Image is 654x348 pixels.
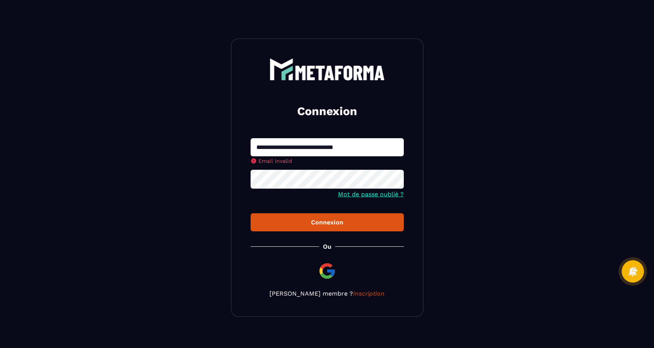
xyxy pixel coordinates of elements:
[260,104,395,119] h2: Connexion
[251,58,404,80] a: logo
[318,262,336,280] img: google
[251,290,404,297] p: [PERSON_NAME] membre ?
[258,158,292,164] span: Email invalid
[251,213,404,231] button: Connexion
[338,191,404,198] a: Mot de passe oublié ?
[269,58,385,80] img: logo
[257,219,398,226] div: Connexion
[353,290,385,297] a: Inscription
[323,243,331,250] p: Ou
